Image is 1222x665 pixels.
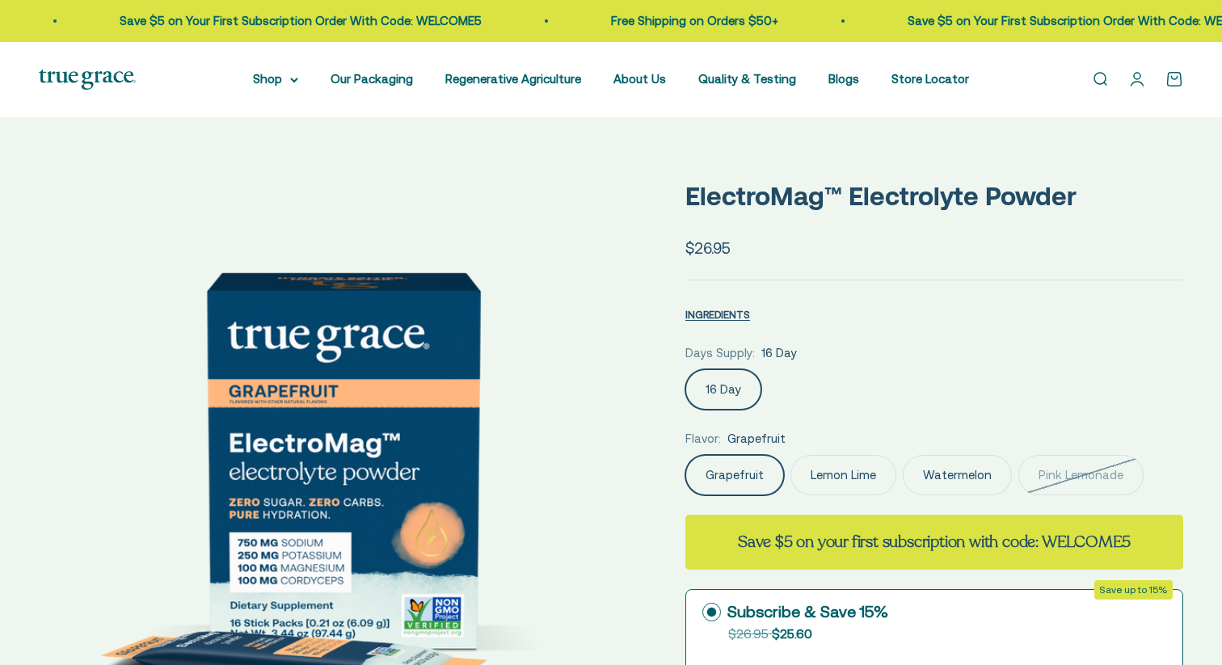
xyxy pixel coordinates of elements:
a: About Us [613,72,666,86]
a: Regenerative Agriculture [445,72,581,86]
strong: Save $5 on your first subscription with code: WELCOME5 [738,531,1131,553]
a: Blogs [828,72,859,86]
p: ElectroMag™ Electrolyte Powder [685,175,1183,217]
button: INGREDIENTS [685,305,750,324]
a: Our Packaging [331,72,413,86]
summary: Shop [253,69,298,89]
sale-price: $26.95 [685,236,731,260]
span: Grapefruit [727,429,786,448]
legend: Flavor: [685,429,721,448]
a: Quality & Testing [698,72,796,86]
legend: Days Supply: [685,343,755,363]
a: Free Shipping on Orders $50+ [531,14,698,27]
span: 16 Day [761,343,797,363]
p: Save $5 on Your First Subscription Order With Code: WELCOME5 [40,11,402,31]
span: INGREDIENTS [685,309,750,321]
p: Save $5 on Your First Subscription Order With Code: WELCOME5 [828,11,1190,31]
a: Store Locator [891,72,969,86]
